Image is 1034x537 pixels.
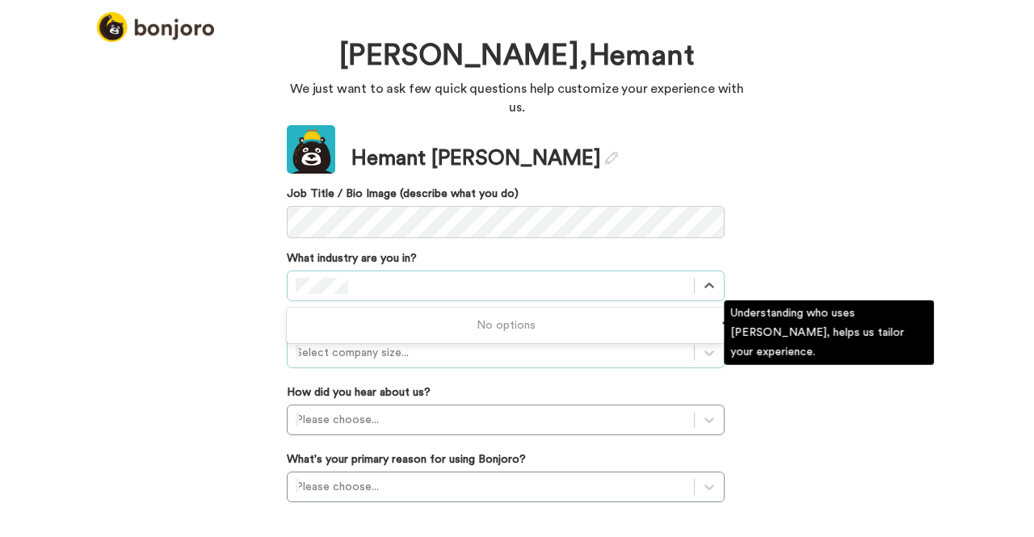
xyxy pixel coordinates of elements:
[287,186,725,202] label: Job Title / Bio Image (describe what you do)
[335,8,699,72] h1: Welcome to [PERSON_NAME], Hemant
[287,311,725,340] div: No options
[287,451,526,468] label: What's your primary reason for using Bonjoro?
[97,12,214,42] img: logo_full.png
[287,250,417,266] label: What industry are you in?
[724,300,934,365] div: Understanding who uses [PERSON_NAME], helps us tailor your experience.
[351,144,618,174] div: Hemant [PERSON_NAME]
[287,384,431,401] label: How did you hear about us?
[287,80,747,117] p: We just want to ask few quick questions help customize your experience with us.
